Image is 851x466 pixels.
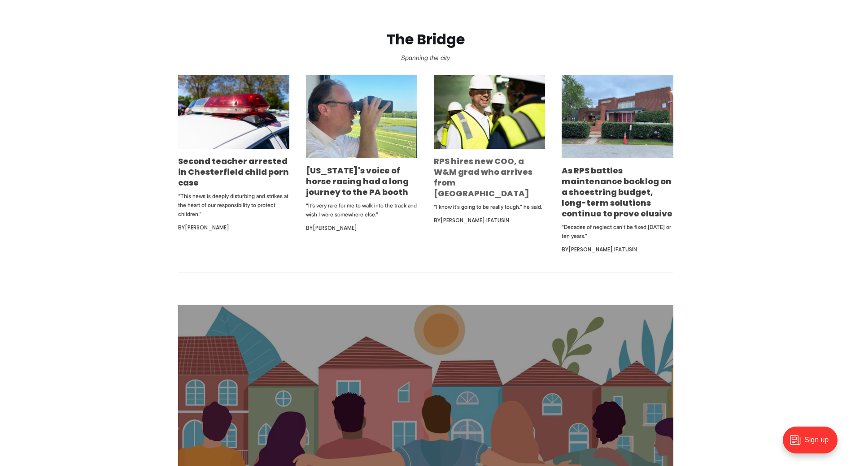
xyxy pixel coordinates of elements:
[306,75,417,158] img: Virginia's voice of horse racing had a long journey to the PA booth
[306,201,417,219] p: “It’s very rare for me to walk into the track and wish I were somewhere else.”
[562,75,673,158] img: As RPS battles maintenance backlog on a shoestring budget, long-term solutions continue to prove ...
[568,246,637,253] a: [PERSON_NAME] Ifatusin
[14,31,837,48] h2: The Bridge
[434,215,545,226] div: By
[14,52,837,64] p: Spanning the city
[178,222,289,233] div: By
[313,224,357,232] a: [PERSON_NAME]
[185,224,229,231] a: [PERSON_NAME]
[306,165,409,198] a: [US_STATE]'s voice of horse racing had a long journey to the PA booth
[178,155,289,188] a: Second teacher arrested in Chesterfield child porn case
[434,155,532,199] a: RPS hires new COO, a W&M grad who arrives from [GEOGRAPHIC_DATA]
[434,203,545,211] p: “I know it’s going to be really tough.” he said.
[562,223,673,241] p: “Decades of neglect can’t be fixed [DATE] or ten years.”
[178,192,289,219] p: "This news is deeply disturbing and strikes at the heart of our responsibility to protect children."
[562,165,672,219] a: As RPS battles maintenance backlog on a shoestring budget, long-term solutions continue to prove ...
[434,75,545,149] img: RPS hires new COO, a W&M grad who arrives from Indianapolis
[178,75,289,149] img: Second teacher arrested in Chesterfield child porn case
[441,216,509,224] a: [PERSON_NAME] Ifatusin
[775,422,851,466] iframe: portal-trigger
[562,244,673,255] div: By
[306,223,417,233] div: By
